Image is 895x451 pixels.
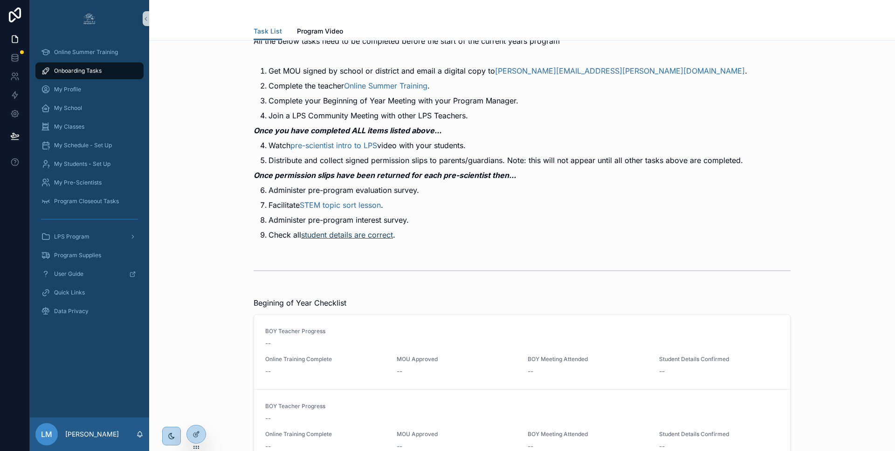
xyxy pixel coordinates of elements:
[528,367,533,376] span: --
[265,430,386,438] span: Online Training Complete
[35,118,144,135] a: My Classes
[54,104,82,112] span: My School
[495,66,745,75] a: [PERSON_NAME][EMAIL_ADDRESS][PERSON_NAME][DOMAIN_NAME]
[265,403,779,410] span: BOY Teacher Progress
[268,80,791,91] p: Complete the teacher .
[268,95,791,106] p: Complete your Beginning of Year Meeting with your Program Manager.
[659,430,779,438] span: Student Details Confirmed
[35,247,144,264] a: Program Supplies
[397,430,517,438] span: MOU Approved
[268,65,791,76] p: Get MOU signed by school or district and email a digital copy to .
[254,126,441,135] em: Once you have completed ALL items listed above...
[254,35,560,47] span: All the below tasks need to be completed before the start of the current years program
[254,297,346,308] span: Begining of Year Checklist
[300,200,381,210] a: STEM topic sort lesson
[35,284,144,301] a: Quick Links
[54,160,110,168] span: My Students - Set Up
[290,141,377,150] a: pre-scientist intro to LPS
[35,62,144,79] a: Onboarding Tasks
[254,27,282,36] span: Task List
[397,442,402,451] span: --
[301,230,393,239] a: student details are correct
[344,81,427,90] a: Online Summer Training
[659,367,665,376] span: --
[265,339,271,348] span: --
[268,140,791,151] p: Watch video with your students.
[54,48,118,56] span: Online Summer Training
[265,442,271,451] span: --
[297,23,343,41] a: Program Video
[528,442,533,451] span: --
[268,199,791,211] li: Facilitate .
[35,156,144,172] a: My Students - Set Up
[54,86,81,93] span: My Profile
[35,44,144,61] a: Online Summer Training
[30,37,149,332] div: scrollable content
[54,123,84,130] span: My Classes
[35,193,144,210] a: Program Closeout Tasks
[54,67,102,75] span: Onboarding Tasks
[54,270,83,278] span: User Guide
[35,174,144,191] a: My Pre-Scientists
[265,355,386,363] span: Online Training Complete
[528,355,648,363] span: BOY Meeting Attended
[54,307,89,315] span: Data Privacy
[528,430,648,438] span: BOY Meeting Attended
[35,81,144,98] a: My Profile
[35,100,144,116] a: My School
[35,266,144,282] a: User Guide
[268,184,791,196] p: Administer pre-program evaluation survey.
[35,303,144,320] a: Data Privacy
[659,355,779,363] span: Student Details Confirmed
[268,214,791,225] p: Administer pre-program interest survey.
[65,430,119,439] p: [PERSON_NAME]
[35,228,144,245] a: LPS Program
[54,198,119,205] span: Program Closeout Tasks
[659,442,665,451] span: --
[54,142,112,149] span: My Schedule - Set Up
[265,367,271,376] span: --
[54,179,102,186] span: My Pre-Scientists
[35,137,144,154] a: My Schedule - Set Up
[54,252,101,259] span: Program Supplies
[41,429,52,440] span: LM
[397,355,517,363] span: MOU Approved
[268,229,791,240] p: Check all .
[54,289,85,296] span: Quick Links
[268,110,791,121] p: Join a LPS Community Meeting with other LPS Teachers.
[265,414,271,423] span: --
[254,171,516,180] em: Once permission slips have been returned for each pre-scientist then...
[54,233,89,240] span: LPS Program
[254,23,282,41] a: Task List
[268,155,791,166] p: Distribute and collect signed permission slips to parents/guardians. Note: this will not appear u...
[397,367,402,376] span: --
[265,328,779,335] span: BOY Teacher Progress
[82,11,97,26] img: App logo
[297,27,343,36] span: Program Video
